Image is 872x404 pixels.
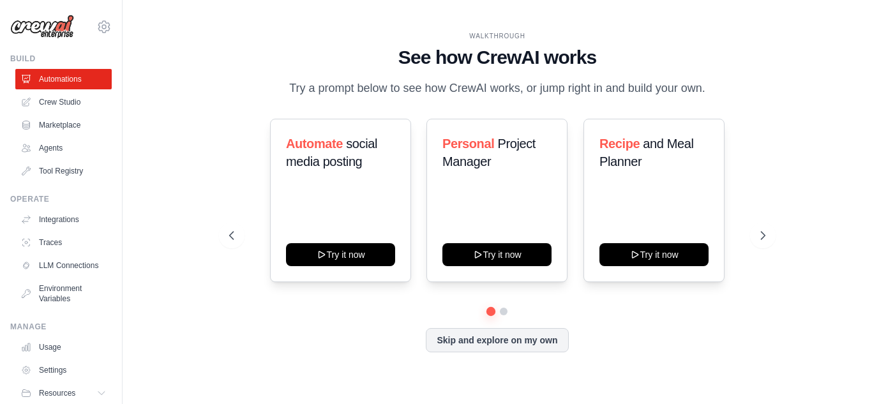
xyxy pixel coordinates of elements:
div: WALKTHROUGH [229,31,765,41]
div: Manage [10,322,112,332]
span: Resources [39,388,75,398]
a: Traces [15,232,112,253]
div: Build [10,54,112,64]
div: Operate [10,194,112,204]
a: LLM Connections [15,255,112,276]
button: Try it now [286,243,395,266]
button: Try it now [442,243,552,266]
button: Resources [15,383,112,403]
a: Settings [15,360,112,380]
a: Integrations [15,209,112,230]
a: Tool Registry [15,161,112,181]
button: Try it now [599,243,709,266]
button: Skip and explore on my own [426,328,568,352]
span: Recipe [599,137,640,151]
span: Personal [442,137,494,151]
span: Project Manager [442,137,536,168]
span: Automate [286,137,343,151]
p: Try a prompt below to see how CrewAI works, or jump right in and build your own. [283,79,712,98]
a: Agents [15,138,112,158]
a: Automations [15,69,112,89]
span: social media posting [286,137,377,168]
a: Crew Studio [15,92,112,112]
img: Logo [10,15,74,39]
h1: See how CrewAI works [229,46,765,69]
span: and Meal Planner [599,137,693,168]
a: Usage [15,337,112,357]
a: Marketplace [15,115,112,135]
a: Environment Variables [15,278,112,309]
